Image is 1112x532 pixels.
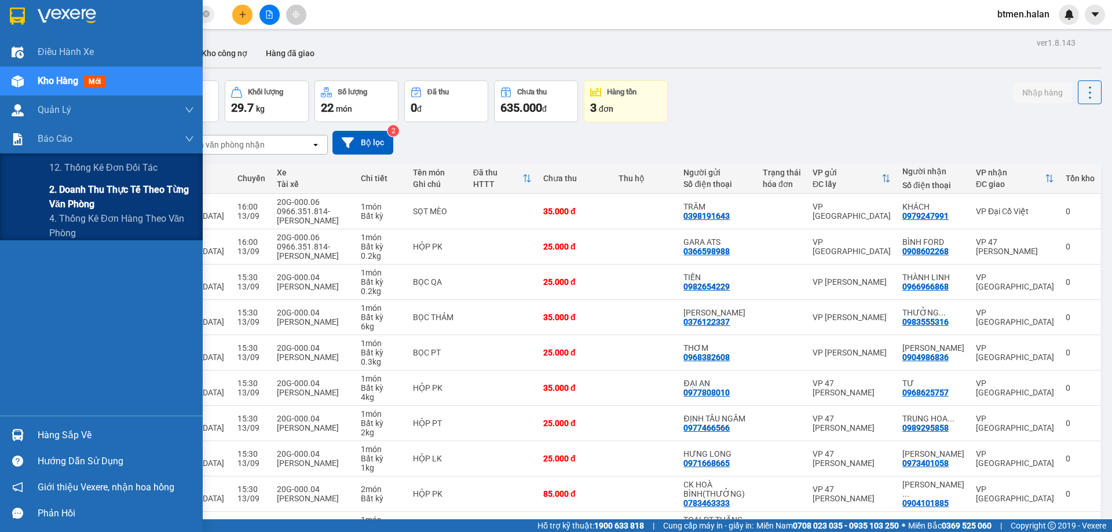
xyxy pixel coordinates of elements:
div: 20G-000.04 [277,379,349,388]
span: notification [12,482,23,493]
div: 0966966868 [902,282,949,291]
div: 0973401058 [902,458,949,468]
span: ... [939,308,946,317]
span: 12. Thống kê đơn đối tác [49,160,158,175]
img: logo.jpg [14,14,101,72]
div: HỘP PK [413,242,461,251]
span: 2. Doanh thu thực tế theo từng văn phòng [49,182,194,211]
span: đ [417,104,422,113]
button: Đã thu0đ [404,80,488,122]
div: ĐC giao [976,179,1045,189]
button: plus [232,5,253,25]
span: copyright [1048,522,1056,530]
div: 0.2 kg [361,251,402,261]
img: warehouse-icon [12,46,24,58]
span: 29.7 [231,101,254,115]
div: ĐỊNH TẦU NGẦM [683,414,751,423]
div: 20G-000.04 [277,485,349,494]
div: 15:30 [237,414,265,423]
div: BỌC PT [413,348,461,357]
div: Đã thu [473,168,522,177]
div: 1 món [361,445,402,454]
div: 0 [1066,242,1095,251]
span: Cung cấp máy in - giấy in: [663,519,753,532]
span: | [653,519,654,532]
div: TRÂM [683,202,751,211]
div: Bất kỳ [361,313,402,322]
div: 13/09 [237,494,265,503]
div: [PERSON_NAME] [277,458,349,468]
div: Thu hộ [619,174,672,183]
div: Bất kỳ [361,419,402,428]
div: HỘP PK [413,383,461,392]
div: Bất kỳ [361,277,402,287]
div: [PERSON_NAME] [277,423,349,432]
div: VP [PERSON_NAME] [813,348,891,357]
svg: open [311,140,320,149]
div: 0398191643 [683,211,730,221]
div: 20G-000.06 [277,197,349,207]
div: 20G-000.04 [277,308,349,317]
div: 13/09 [237,458,265,468]
div: 2 kg [361,428,402,437]
div: 1 món [361,202,402,211]
button: aim [286,5,306,25]
div: 1 món [361,303,402,313]
div: VP [PERSON_NAME] [813,277,891,287]
div: 0 [1066,277,1095,287]
span: down [185,105,194,115]
div: VP 47 [PERSON_NAME] [976,237,1054,256]
div: 1 món [361,409,402,419]
div: 6 kg [361,322,402,331]
div: VP [GEOGRAPHIC_DATA] [976,379,1054,397]
div: VP 47 [PERSON_NAME] [813,414,891,432]
div: 25.000 đ [543,419,607,428]
div: Bất kỳ [361,454,402,463]
div: BÌNH FORD [902,237,964,247]
div: 13/09 [237,353,265,362]
div: [PERSON_NAME] [277,494,349,503]
div: 0904986836 [902,353,949,362]
div: 20G-000.04 [277,343,349,353]
div: 25.000 đ [543,348,607,357]
div: 35.000 đ [543,207,607,216]
div: 25.000 đ [543,454,607,463]
div: Hàng sắp về [38,427,194,444]
div: VP 47 [PERSON_NAME] [813,485,891,503]
div: Người nhận [902,167,964,176]
span: 0 [411,101,417,115]
div: 15:30 [237,343,265,353]
div: 2 món [361,485,402,494]
span: ⚪️ [902,523,905,528]
div: [PERSON_NAME] [277,282,349,291]
div: 13/09 [237,388,265,397]
div: CK HOÀ BÌNH(THƯỞNG) [683,480,751,498]
div: ĐẠI AN [683,379,751,388]
div: SỌT MÈO [413,207,461,216]
div: Tồn kho [1066,174,1095,183]
span: kg [256,104,265,113]
button: Kho công nợ [192,39,257,67]
span: aim [292,10,300,19]
img: warehouse-icon [12,429,24,441]
span: 22 [321,101,334,115]
div: VP [GEOGRAPHIC_DATA] [813,202,891,221]
th: Toggle SortBy [467,163,537,194]
span: close-circle [203,9,210,20]
div: 0908602268 [902,247,949,256]
div: Số lượng [338,88,367,96]
span: Báo cáo [38,131,72,146]
div: 0 [1066,348,1095,357]
div: TIẾN [683,273,751,282]
span: đ [542,104,547,113]
div: 0 [1066,383,1095,392]
div: BỌC THẢM [413,313,461,322]
span: đơn [599,104,613,113]
th: Toggle SortBy [807,163,897,194]
div: hóa đơn [763,179,801,189]
div: 0 [1066,454,1095,463]
div: 0982654229 [683,282,730,291]
div: 16:00 [237,202,265,211]
div: THƠM [683,343,751,353]
span: close-circle [203,10,210,17]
